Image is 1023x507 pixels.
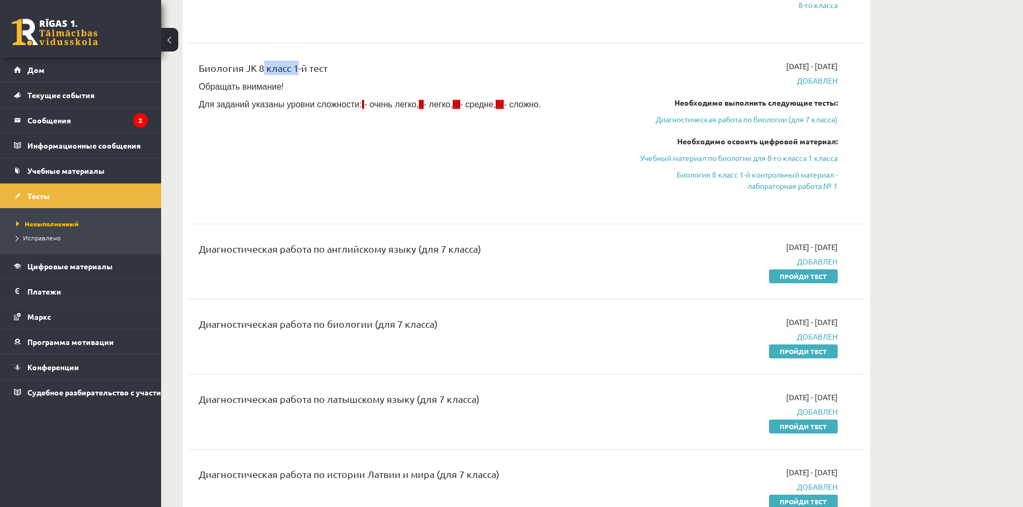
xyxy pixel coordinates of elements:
[14,83,148,107] a: Текущие события
[27,362,79,372] font: Конференции
[504,100,541,109] font: - сложно.
[14,57,148,82] a: Дом
[14,183,148,208] a: Тесты
[14,158,148,183] a: Учебные материалы
[27,115,71,125] font: Сообщения
[14,254,148,278] a: Цифровые материалы
[496,100,504,109] font: IV
[453,100,460,109] font: III
[786,317,838,327] font: [DATE] - [DATE]
[797,482,838,491] font: Добавлен
[677,170,838,190] font: Биология 8 класс 1-й контрольный материал - лабораторная работа № 1
[27,141,141,150] font: Информационные сообщения
[199,100,362,109] font: Для заданий указаны уровни сложности:
[780,422,827,431] font: Пройди тест
[640,153,838,163] font: Учебный материал по биологии для 8-го класса 1 класса
[769,420,838,433] a: Пройди тест
[635,169,838,192] a: Биология 8 класс 1-й контрольный материал - лабораторная работа № 1
[14,380,148,405] a: Судебное разбирательство с участием [PERSON_NAME]
[27,337,114,347] font: Программа мотивации
[16,219,150,229] a: Невыполненный
[419,100,424,109] font: II
[460,100,496,109] font: - средне,
[27,286,61,296] font: Платежи
[199,62,328,74] font: Биология JK 8 класс 1-й тест
[14,355,148,379] a: Конференции
[27,166,105,175] font: Учебные материалы
[27,65,45,75] font: Дом
[27,261,113,271] font: Цифровые материалы
[797,256,838,266] font: Добавлен
[656,114,838,124] font: Диагностическая работа по биологии (для 7 класса)
[786,467,838,477] font: [DATE] - [DATE]
[16,233,150,243] a: Исправлено
[14,108,148,133] a: Сообщения2
[14,329,148,354] a: Программа мотивации
[14,133,148,158] a: Информационные сообщения
[677,136,838,146] font: Необходимо освоить цифровой материал:
[769,344,838,358] a: Пройди тест
[786,242,838,252] font: [DATE] - [DATE]
[780,347,827,356] font: Пройди тест
[27,191,50,201] font: Тесты
[27,312,51,321] font: Маркс
[27,387,235,397] font: Судебное разбирательство с участием [PERSON_NAME]
[23,233,61,242] font: Исправлено
[424,100,453,109] font: - легко,
[780,497,827,506] font: Пройди тест
[199,393,480,405] font: Диагностическая работа по латышскому языку (для 7 класса)
[199,82,284,91] font: Обращать внимание!
[635,152,838,164] a: Учебный материал по биологии для 8-го класса 1 класса
[797,76,838,85] font: Добавлен
[674,98,838,107] font: Необходимо выполнить следующие тесты:
[25,219,78,228] font: Невыполненный
[199,243,481,254] font: Диагностическая работа по английскому языку (для 7 класса)
[139,116,142,124] font: 2
[364,100,419,109] font: - очень легко,
[797,332,838,341] font: Добавлен
[27,90,95,100] font: Текущие события
[14,304,148,329] a: Маркс
[786,392,838,402] font: [DATE] - [DATE]
[635,114,838,125] a: Диагностическая работа по биологии (для 7 класса)
[769,269,838,283] a: Пройди тест
[780,272,827,281] font: Пройди тест
[14,279,148,304] a: Платежи
[12,19,98,46] a: Рижская 1-я средняя школа заочного обучения
[786,61,838,71] font: [DATE] - [DATE]
[199,468,499,480] font: Диагностическая работа по истории Латвии и мира (для 7 класса)
[362,100,364,109] font: I
[199,318,438,329] font: Диагностическая работа по биологии (для 7 класса)
[797,407,838,416] font: Добавлен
